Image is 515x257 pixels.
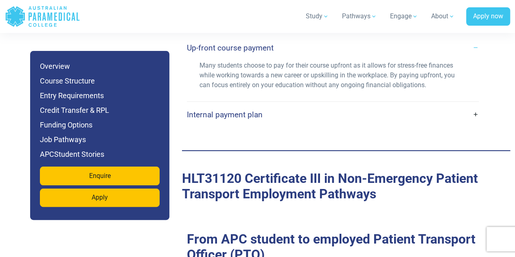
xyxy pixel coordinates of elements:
[426,5,460,28] a: About
[301,5,334,28] a: Study
[199,61,466,90] p: Many students choose to pay for their course upfront as it allows for stress-free finances while ...
[187,38,479,57] a: Up-front course payment
[466,7,510,26] a: Apply now
[187,43,274,53] h4: Up-front course payment
[187,105,479,124] a: Internal payment plan
[385,5,423,28] a: Engage
[187,110,263,119] h4: Internal payment plan
[337,5,382,28] a: Pathways
[182,171,510,202] h2: Job Pathways
[5,3,80,30] a: Australian Paramedical College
